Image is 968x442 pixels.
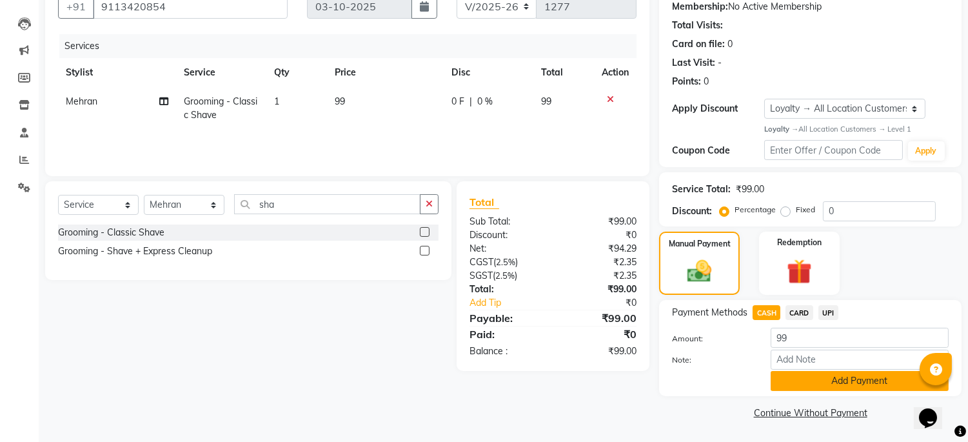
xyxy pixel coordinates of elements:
div: Total Visits: [672,19,723,32]
div: 0 [704,75,709,88]
div: All Location Customers → Level 1 [764,124,949,135]
label: Redemption [777,237,822,248]
div: Total: [460,283,553,296]
iframe: chat widget [914,390,955,429]
div: ₹99.00 [553,345,647,358]
div: ₹2.35 [553,269,647,283]
span: Grooming - Classic Shave [184,95,257,121]
span: CGST [469,256,493,268]
span: SGST [469,270,493,281]
span: 99 [541,95,551,107]
th: Action [594,58,637,87]
label: Percentage [735,204,776,216]
div: Paid: [460,326,553,342]
label: Note: [662,354,761,366]
th: Service [176,58,266,87]
th: Price [327,58,444,87]
div: ₹2.35 [553,256,647,269]
a: Continue Without Payment [662,407,959,420]
div: Payable: [460,310,553,326]
div: Coupon Code [672,144,764,157]
img: _gift.svg [779,256,820,288]
div: ₹0 [569,296,647,310]
span: Payment Methods [672,306,747,319]
div: ₹99.00 [736,183,764,196]
div: Apply Discount [672,102,764,116]
button: Apply [908,141,945,161]
div: ₹99.00 [553,215,647,228]
a: Add Tip [460,296,569,310]
th: Qty [266,58,326,87]
span: | [469,95,472,108]
div: Grooming - Classic Shave [58,226,164,239]
img: _cash.svg [680,257,718,285]
div: ( ) [460,269,553,283]
div: Discount: [672,205,712,218]
input: Amount [771,328,949,348]
input: Enter Offer / Coupon Code [764,140,902,160]
div: ₹99.00 [553,283,647,296]
div: ₹0 [553,326,647,342]
span: CARD [785,305,813,320]
div: Balance : [460,345,553,358]
div: ( ) [460,256,553,269]
button: Add Payment [771,371,949,391]
input: Search or Scan [234,194,420,214]
div: ₹94.29 [553,242,647,256]
span: 0 F [451,95,464,108]
input: Add Note [771,350,949,370]
label: Manual Payment [669,238,731,250]
div: Grooming - Shave + Express Cleanup [58,245,212,258]
label: Amount: [662,333,761,345]
span: 2.5% [495,270,515,281]
div: Services [59,34,646,58]
div: - [718,56,722,70]
div: Last Visit: [672,56,715,70]
span: Mehran [66,95,97,107]
div: Net: [460,242,553,256]
div: ₹0 [553,228,647,242]
div: Card on file: [672,37,725,51]
span: 1 [274,95,279,107]
th: Disc [444,58,533,87]
strong: Loyalty → [764,125,798,134]
div: Discount: [460,228,553,242]
th: Total [533,58,595,87]
span: Total [469,196,499,209]
span: 99 [335,95,345,107]
label: Fixed [796,204,815,216]
div: ₹99.00 [553,310,647,326]
span: 2.5% [496,257,515,267]
div: Points: [672,75,701,88]
span: UPI [818,305,838,320]
div: Sub Total: [460,215,553,228]
span: 0 % [477,95,493,108]
span: CASH [753,305,780,320]
div: 0 [727,37,733,51]
th: Stylist [58,58,176,87]
div: Service Total: [672,183,731,196]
